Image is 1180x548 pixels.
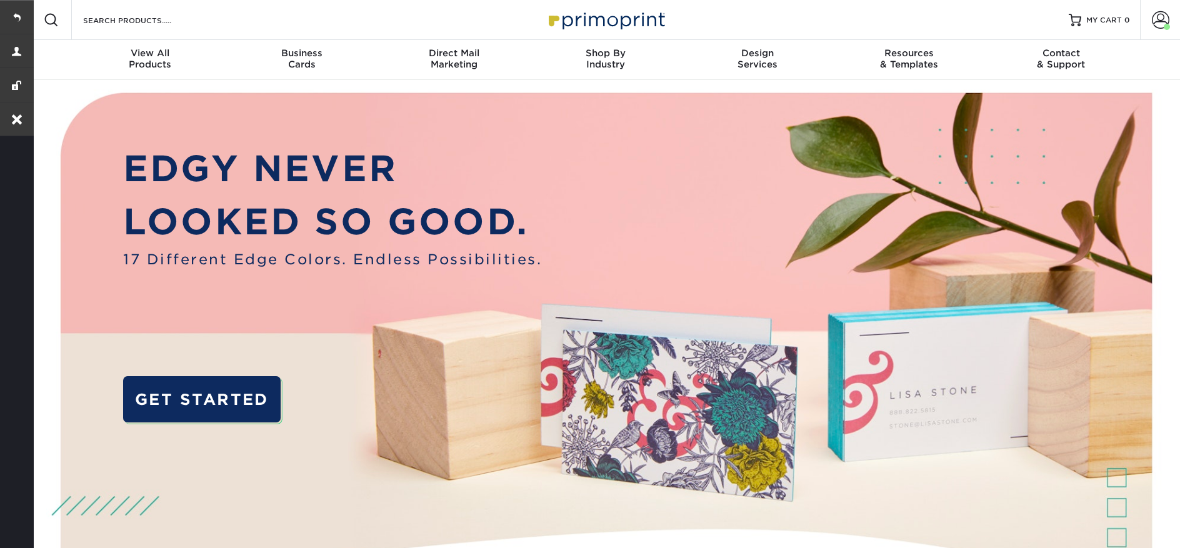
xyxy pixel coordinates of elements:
span: 17 Different Edge Colors. Endless Possibilities. [123,249,542,270]
a: Shop ByIndustry [530,40,682,80]
input: SEARCH PRODUCTS..... [82,12,204,27]
p: LOOKED SO GOOD. [123,196,542,249]
div: Marketing [378,47,530,70]
div: Cards [226,47,378,70]
div: Services [681,47,833,70]
a: Resources& Templates [833,40,985,80]
a: DesignServices [681,40,833,80]
img: Primoprint [543,6,668,33]
span: Business [226,47,378,59]
a: BusinessCards [226,40,378,80]
span: MY CART [1086,15,1122,26]
div: Industry [530,47,682,70]
a: Contact& Support [985,40,1137,80]
span: Direct Mail [378,47,530,59]
p: EDGY NEVER [123,142,542,196]
div: & Templates [833,47,985,70]
a: View AllProducts [74,40,226,80]
span: 0 [1124,16,1130,24]
span: Design [681,47,833,59]
a: GET STARTED [123,376,281,423]
a: Direct MailMarketing [378,40,530,80]
span: Shop By [530,47,682,59]
span: Contact [985,47,1137,59]
div: Products [74,47,226,70]
span: Resources [833,47,985,59]
div: & Support [985,47,1137,70]
span: View All [74,47,226,59]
